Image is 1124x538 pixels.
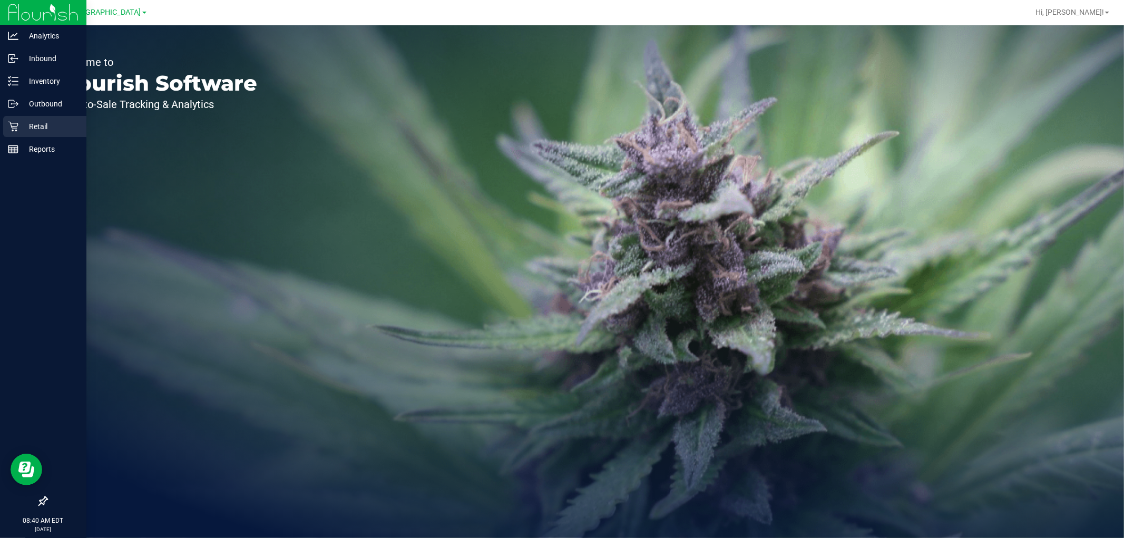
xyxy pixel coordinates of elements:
[11,454,42,485] iframe: Resource center
[18,120,82,133] p: Retail
[8,53,18,64] inline-svg: Inbound
[18,52,82,65] p: Inbound
[18,30,82,42] p: Analytics
[8,76,18,86] inline-svg: Inventory
[8,99,18,109] inline-svg: Outbound
[5,525,82,533] p: [DATE]
[1035,8,1104,16] span: Hi, [PERSON_NAME]!
[8,31,18,41] inline-svg: Analytics
[69,8,141,17] span: [GEOGRAPHIC_DATA]
[5,516,82,525] p: 08:40 AM EDT
[18,143,82,155] p: Reports
[8,121,18,132] inline-svg: Retail
[18,97,82,110] p: Outbound
[18,75,82,87] p: Inventory
[57,57,257,67] p: Welcome to
[57,99,257,110] p: Seed-to-Sale Tracking & Analytics
[57,73,257,94] p: Flourish Software
[8,144,18,154] inline-svg: Reports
